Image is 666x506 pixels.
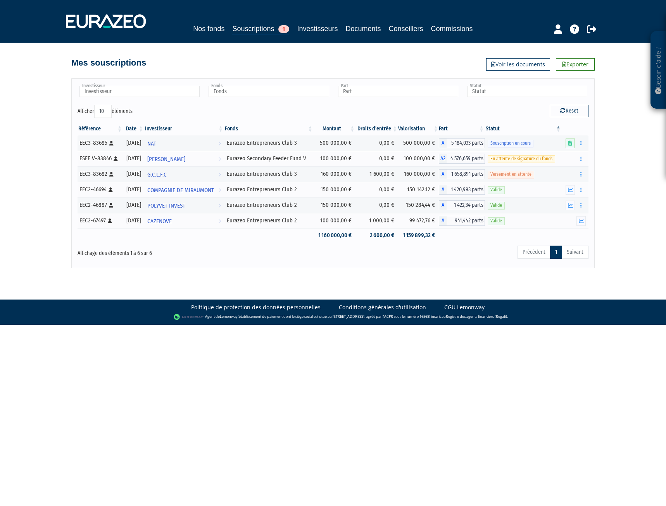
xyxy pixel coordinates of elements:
td: 99 472,76 € [398,213,439,229]
p: Besoin d'aide ? [654,35,663,105]
th: Fonds: activer pour trier la colonne par ordre croissant [224,122,314,135]
td: 100 000,00 € [314,151,356,166]
a: Lemonway [220,314,238,319]
div: EEC2-46887 [79,201,120,209]
a: Commissions [431,23,473,34]
div: [DATE] [126,170,141,178]
td: 0,00 € [355,182,398,198]
th: Valorisation: activer pour trier la colonne par ordre croissant [398,122,439,135]
div: EEC2-67497 [79,217,120,225]
img: 1732889491-logotype_eurazeo_blanc_rvb.png [66,14,146,28]
i: Voir l'investisseur [218,183,221,198]
span: COMPAGNIE DE MIRAUMONT [147,183,214,198]
span: G.C.L.F.C [147,168,167,182]
div: ESFF V-83846 [79,154,120,163]
span: Valide [488,186,505,194]
i: [Français] Personne physique [109,203,113,208]
span: A [439,200,447,210]
span: 5 184,033 parts [447,138,485,148]
div: [DATE] [126,201,141,209]
th: Investisseur: activer pour trier la colonne par ordre croissant [144,122,224,135]
a: Registre des agents financiers (Regafi) [446,314,507,319]
div: [DATE] [126,154,141,163]
div: [DATE] [126,185,141,194]
div: Eurazeo Secondary Feeder Fund V [227,154,311,163]
a: Investisseurs [297,23,338,34]
td: 150 000,00 € [314,182,356,198]
span: 941,442 parts [447,216,485,226]
i: Voir l'investisseur [218,168,221,182]
button: Reset [550,105,588,117]
a: Nos fonds [193,23,224,34]
a: G.C.L.F.C [144,166,224,182]
span: 1 658,891 parts [447,169,485,179]
a: Conseillers [389,23,423,34]
div: Eurazeo Entrepreneurs Club 3 [227,170,311,178]
div: A - Eurazeo Entrepreneurs Club 3 [439,138,485,148]
span: NAT [147,137,156,151]
span: POLYVET INVEST [147,199,185,213]
th: Statut : activer pour trier la colonne par ordre d&eacute;croissant [485,122,562,135]
td: 160 000,00 € [398,166,439,182]
a: COMPAGNIE DE MIRAUMONT [144,182,224,198]
span: 1 [278,25,289,33]
span: Souscription en cours [488,140,533,147]
td: 0,00 € [355,198,398,213]
div: Eurazeo Entrepreneurs Club 2 [227,185,311,194]
i: [Français] Personne physique [114,156,118,161]
td: 150 000,00 € [314,198,356,213]
a: NAT [144,135,224,151]
th: Droits d'entrée: activer pour trier la colonne par ordre croissant [355,122,398,135]
a: Souscriptions1 [232,23,289,35]
div: A2 - Eurazeo Secondary Feeder Fund V [439,154,485,164]
span: [PERSON_NAME] [147,152,185,166]
i: Voir l'investisseur [218,214,221,229]
span: Valide [488,217,505,225]
td: 100 000,00 € [398,151,439,166]
a: Exporter [556,58,595,71]
a: CGU Lemonway [444,303,485,311]
div: Eurazeo Entrepreneurs Club 3 [227,139,311,147]
div: EEC3-83682 [79,170,120,178]
td: 500 000,00 € [314,135,356,151]
span: A [439,138,447,148]
i: Voir l'investisseur [218,137,221,151]
span: 4 576,659 parts [447,154,485,164]
td: 160 000,00 € [314,166,356,182]
span: 1 420,993 parts [447,185,485,195]
label: Afficher éléments [78,105,133,118]
span: Valide [488,202,505,209]
th: Référence : activer pour trier la colonne par ordre croissant [78,122,123,135]
a: [PERSON_NAME] [144,151,224,166]
img: logo-lemonway.png [174,313,204,321]
span: 1 422,34 parts [447,200,485,210]
td: 0,00 € [355,151,398,166]
div: Eurazeo Entrepreneurs Club 2 [227,217,311,225]
select: Afficheréléments [94,105,112,118]
th: Date: activer pour trier la colonne par ordre croissant [123,122,144,135]
td: 150 142,12 € [398,182,439,198]
span: A [439,169,447,179]
div: A - Eurazeo Entrepreneurs Club 2 [439,216,485,226]
div: EEC2-46694 [79,185,120,194]
h4: Mes souscriptions [71,58,146,68]
div: Eurazeo Entrepreneurs Club 2 [227,201,311,209]
a: Conditions générales d'utilisation [339,303,426,311]
div: A - Eurazeo Entrepreneurs Club 3 [439,169,485,179]
td: 150 284,44 € [398,198,439,213]
a: 1 [550,246,562,259]
a: Politique de protection des données personnelles [191,303,321,311]
th: Montant: activer pour trier la colonne par ordre croissant [314,122,356,135]
th: Part: activer pour trier la colonne par ordre croissant [439,122,485,135]
a: Voir les documents [486,58,550,71]
td: 100 000,00 € [314,213,356,229]
div: [DATE] [126,139,141,147]
i: [Français] Personne physique [109,187,113,192]
div: - Agent de (établissement de paiement dont le siège social est situé au [STREET_ADDRESS], agréé p... [8,313,658,321]
td: 1 160 000,00 € [314,229,356,242]
a: Documents [346,23,381,34]
td: 2 600,00 € [355,229,398,242]
td: 1 600,00 € [355,166,398,182]
i: [Français] Personne physique [109,172,114,177]
div: Affichage des éléments 1 à 6 sur 6 [78,245,284,257]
